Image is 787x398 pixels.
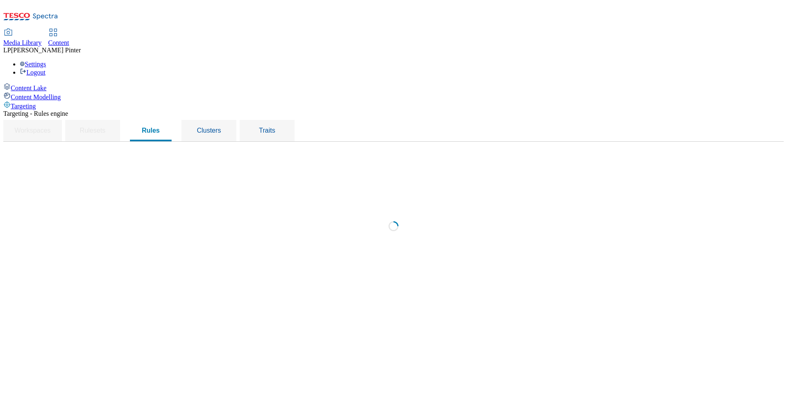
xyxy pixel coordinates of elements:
div: Targeting - Rules engine [3,110,784,117]
span: Targeting [11,103,36,110]
a: Logout [20,69,45,76]
a: Content Modelling [3,92,784,101]
a: Targeting [3,101,784,110]
span: Media Library [3,39,42,46]
span: LP [3,47,11,54]
span: Content [48,39,69,46]
span: Traits [259,127,275,134]
span: Rules [142,127,160,134]
span: Clusters [197,127,221,134]
span: [PERSON_NAME] Pinter [11,47,81,54]
a: Settings [20,61,46,68]
a: Content [48,29,69,47]
span: Content Modelling [11,94,61,101]
a: Content Lake [3,83,784,92]
a: Media Library [3,29,42,47]
span: Content Lake [11,84,47,91]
